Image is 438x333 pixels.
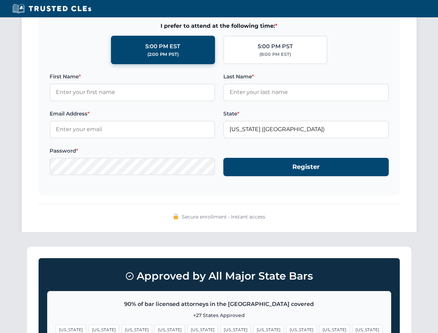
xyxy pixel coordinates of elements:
[223,72,389,81] label: Last Name
[47,267,391,285] h3: Approved by All Major State Bars
[56,300,383,309] p: 90% of bar licensed attorneys in the [GEOGRAPHIC_DATA] covered
[182,213,265,221] span: Secure enrollment • Instant access
[50,110,215,118] label: Email Address
[223,84,389,101] input: Enter your last name
[50,84,215,101] input: Enter your first name
[147,51,179,58] div: (2:00 PM PST)
[50,22,389,31] span: I prefer to attend at the following time:
[145,42,180,51] div: 5:00 PM EST
[173,214,179,219] img: 🔒
[223,158,389,176] button: Register
[50,121,215,138] input: Enter your email
[56,311,383,319] p: +27 States Approved
[223,121,389,138] input: Florida (FL)
[50,72,215,81] label: First Name
[10,3,93,14] img: Trusted CLEs
[258,42,293,51] div: 5:00 PM PST
[50,147,215,155] label: Password
[223,110,389,118] label: State
[259,51,291,58] div: (8:00 PM EST)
